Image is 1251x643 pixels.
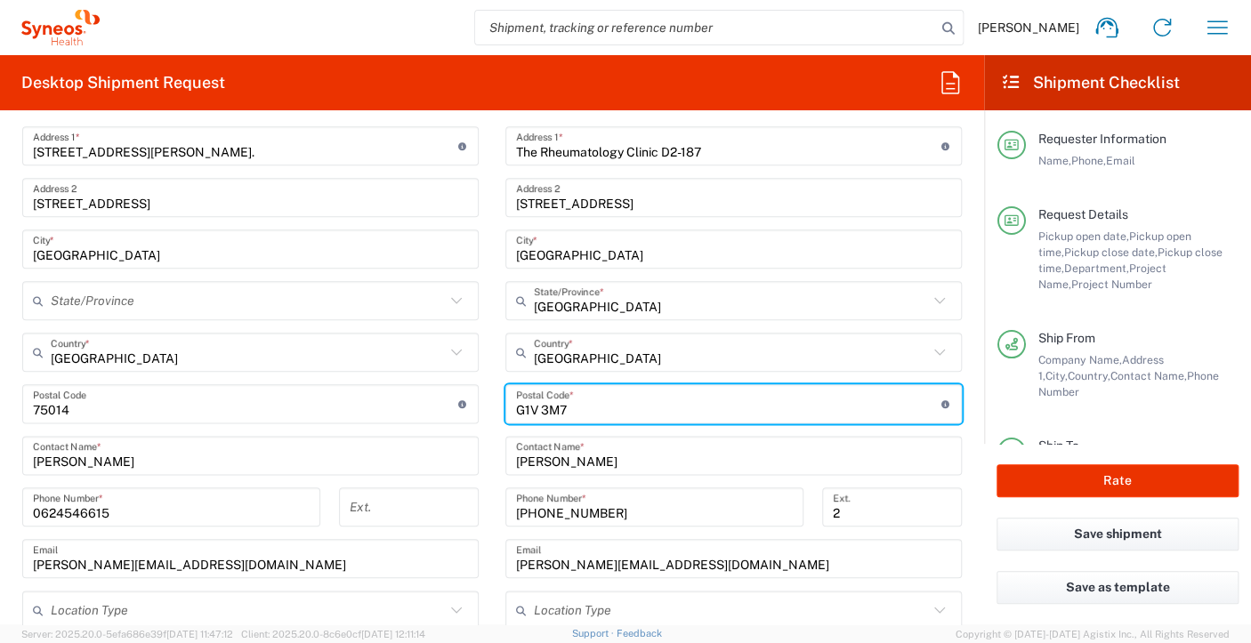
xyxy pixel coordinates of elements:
h2: Desktop Shipment Request [21,72,225,93]
span: Pickup open date, [1038,229,1129,243]
span: Requester Information [1038,132,1166,146]
button: Save as template [997,571,1239,604]
span: Ship From [1038,331,1095,345]
span: Project Number [1071,277,1152,291]
span: Company Name, [1038,353,1122,366]
h2: Shipment Checklist [1000,72,1180,93]
span: Email [1106,154,1135,167]
span: Server: 2025.20.0-5efa686e39f [21,629,233,639]
span: Name, [1038,154,1071,167]
input: Shipment, tracking or reference number [475,11,936,44]
span: [DATE] 11:47:12 [166,629,233,639]
button: Save shipment [997,518,1239,551]
span: City, [1045,369,1068,382]
button: Rate [997,464,1239,497]
a: Feedback [617,628,662,639]
span: Department, [1064,261,1129,275]
span: Client: 2025.20.0-8c6e0cf [241,629,425,639]
a: Support [572,628,617,639]
span: Country, [1068,369,1110,382]
span: [PERSON_NAME] [978,20,1079,36]
span: Copyright © [DATE]-[DATE] Agistix Inc., All Rights Reserved [956,626,1230,642]
span: Phone, [1071,154,1106,167]
span: Request Details [1038,207,1128,221]
span: Contact Name, [1110,369,1187,382]
span: Ship To [1038,438,1079,453]
span: [DATE] 12:11:14 [361,629,425,639]
span: Pickup close date, [1064,245,1158,259]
